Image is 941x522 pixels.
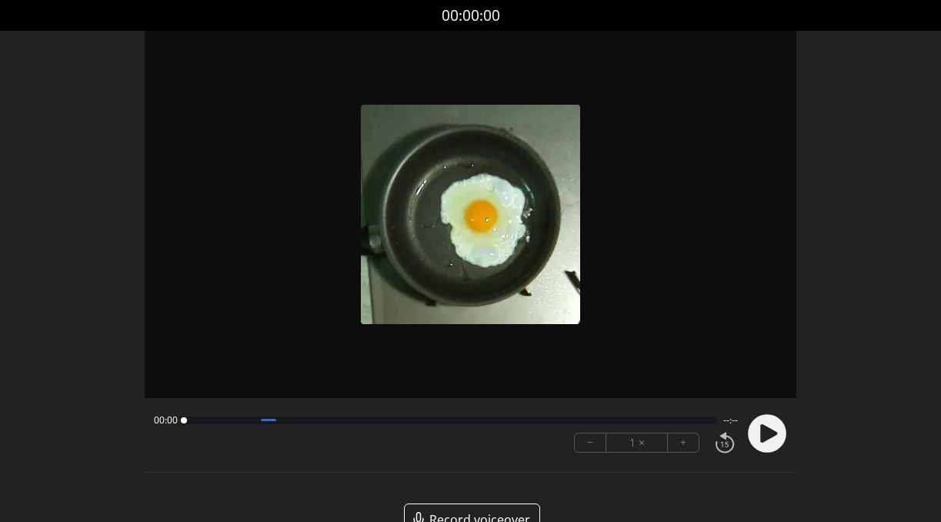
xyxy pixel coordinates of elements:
[668,433,699,452] button: +
[575,433,606,452] button: −
[442,5,500,27] a: 00:00:00
[723,414,738,427] span: --:--
[606,433,668,452] div: 1 ×
[361,105,580,324] img: Poster Image
[154,414,178,427] span: 00:00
